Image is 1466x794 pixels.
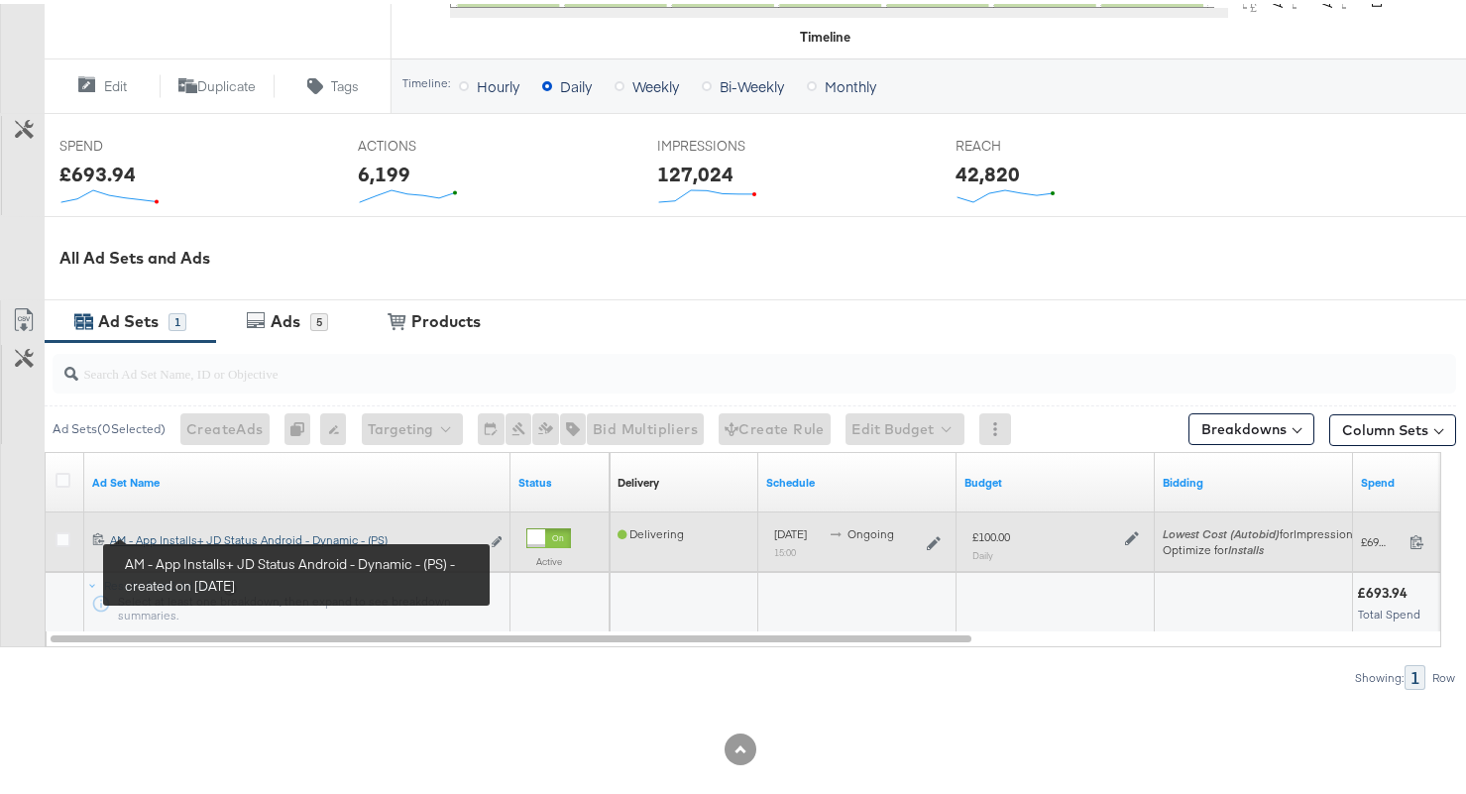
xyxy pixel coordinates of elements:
[632,72,679,92] span: Weekly
[358,156,410,184] div: 6,199
[1163,522,1280,537] em: Lowest Cost (Autobid)
[1163,471,1345,487] a: Shows your bid and optimisation settings for this Ad Set.
[618,471,659,487] a: Reflects the ability of your Ad Set to achieve delivery based on ad states, schedule and budget.
[774,522,807,537] span: [DATE]
[720,72,784,92] span: Bi-Weekly
[972,525,1010,541] div: £100.00
[1329,410,1456,442] button: Column Sets
[1431,667,1456,681] div: Row
[78,342,1331,381] input: Search Ad Set Name, ID or Objective
[110,528,480,549] a: AM - App Installs+ JD Status Android - Dynamic - (PS)
[160,70,276,94] button: Duplicate
[197,73,256,92] span: Duplicate
[956,133,1104,152] span: REACH
[618,522,684,537] span: Delivering
[1354,667,1405,681] div: Showing:
[169,309,186,327] div: 1
[1163,538,1359,554] div: Optimize for
[774,542,796,554] sub: 15:00
[1357,580,1413,599] div: £693.94
[275,70,391,94] button: Tags
[800,24,850,43] div: Timeline
[310,309,328,327] div: 5
[59,156,136,184] div: £693.94
[271,306,300,329] div: Ads
[560,72,592,92] span: Daily
[1358,603,1420,618] span: Total Spend
[657,156,733,184] div: 127,024
[59,133,208,152] span: SPEND
[110,528,480,544] div: AM - App Installs+ JD Status Android - Dynamic - (PS)
[526,551,571,564] label: Active
[358,133,507,152] span: ACTIONS
[518,471,602,487] a: Shows the current state of your Ad Set.
[44,70,160,94] button: Edit
[964,471,1147,487] a: Shows the current budget of Ad Set.
[104,73,127,92] span: Edit
[401,72,451,86] div: Timeline:
[1405,661,1425,686] div: 1
[1361,471,1444,487] a: The total amount spent to date.
[284,409,320,441] div: 0
[1163,522,1359,537] span: for Impressions
[657,133,806,152] span: IMPRESSIONS
[477,72,519,92] span: Hourly
[1228,538,1264,553] em: Installs
[53,416,166,434] div: Ad Sets ( 0 Selected)
[1361,530,1402,545] span: £693.94
[618,471,659,487] div: Delivery
[1188,409,1314,441] button: Breakdowns
[972,545,993,557] sub: Daily
[956,156,1020,184] div: 42,820
[92,471,503,487] a: Your Ad Set name.
[847,522,894,537] span: ongoing
[411,306,481,329] div: Products
[766,471,949,487] a: Shows when your Ad Set is scheduled to deliver.
[825,72,876,92] span: Monthly
[98,306,159,329] div: Ad Sets
[331,73,359,92] span: Tags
